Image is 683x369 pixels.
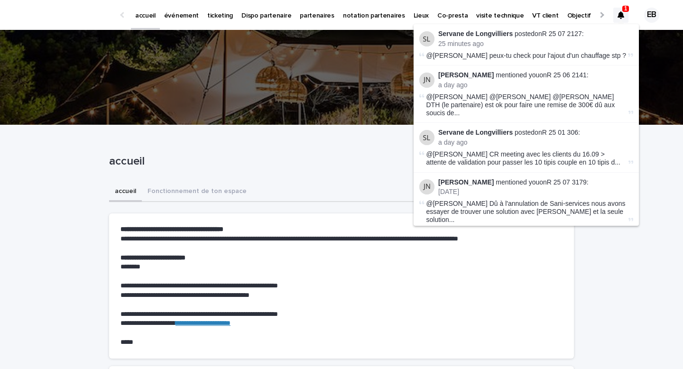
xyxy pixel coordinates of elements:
img: Servane de Longvilliers [419,130,434,145]
a: R 25 01 306 [542,129,578,136]
p: mentioned you on : [438,71,633,79]
p: a day ago [438,81,633,89]
p: mentioned you on : [438,178,633,186]
img: Ls34BcGeRexTGTNfXpUC [19,6,111,25]
p: posted on : [438,129,633,137]
p: a day ago [438,138,633,147]
img: Jeanne Nogrix [419,73,434,88]
a: R 25 07 2127 [542,30,582,37]
strong: Servane de Longvilliers [438,129,513,136]
span: @[PERSON_NAME] peux-tu check pour l'ajout d'un chauffage stp ? [426,52,627,59]
p: accueil [109,155,570,168]
span: @[PERSON_NAME] CR meeting avec les clients du 16.09 > attente de validation pour passer les 10 ti... [426,150,627,166]
a: R 25 07 3179 [547,178,587,186]
p: 25 minutes ago [438,40,633,48]
strong: Servane de Longvilliers [438,30,513,37]
button: accueil [109,182,142,202]
p: 1 [624,5,628,12]
div: EB [644,8,659,23]
div: 1 [613,8,628,23]
button: Fonctionnement de ton espace [142,182,252,202]
a: R 25 06 2141 [547,71,587,79]
p: posted on : [438,30,633,38]
span: @[PERSON_NAME] Dû à l'annulation de Sani-services nous avons essayer de trouver une solution avec... [426,200,627,223]
img: Jeanne Nogrix [419,179,434,194]
strong: [PERSON_NAME] [438,178,494,186]
p: [DATE] [438,188,633,196]
strong: [PERSON_NAME] [438,71,494,79]
img: Servane de Longvilliers [419,31,434,46]
span: @[PERSON_NAME] @[PERSON_NAME] @[PERSON_NAME] DTH (le partenaire) est ok pour faire une remise de ... [426,93,627,117]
